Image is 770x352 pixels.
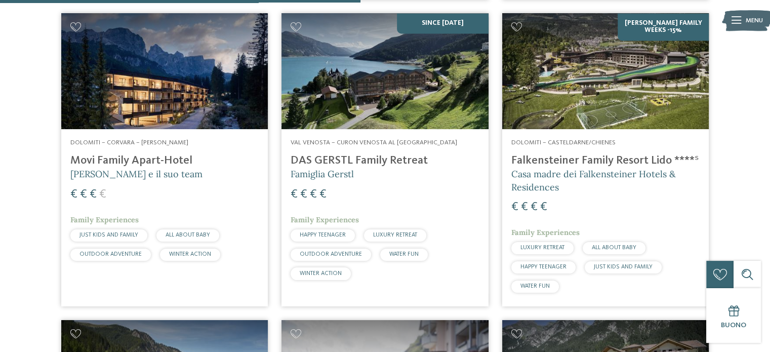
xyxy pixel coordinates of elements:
[291,139,457,146] span: Val Venosta – Curon Venosta al [GEOGRAPHIC_DATA]
[300,270,342,277] span: WINTER ACTION
[319,188,327,201] span: €
[70,139,188,146] span: Dolomiti – Corvara – [PERSON_NAME]
[520,264,566,270] span: HAPPY TEENAGER
[389,251,419,257] span: WATER FUN
[520,245,564,251] span: LUXURY RETREAT
[721,322,746,329] span: Buono
[310,188,317,201] span: €
[511,201,518,213] span: €
[511,139,616,146] span: Dolomiti – Casteldarne/Chienes
[373,232,417,238] span: LUXURY RETREAT
[502,13,709,306] a: Cercate un hotel per famiglie? Qui troverete solo i migliori! [PERSON_NAME] Family Weeks -15% Dol...
[594,264,653,270] span: JUST KIDS AND FAMILY
[79,232,138,238] span: JUST KIDS AND FAMILY
[169,251,211,257] span: WINTER ACTION
[706,288,761,343] a: Buono
[80,188,87,201] span: €
[70,168,202,180] span: [PERSON_NAME] e il suo team
[291,168,354,180] span: Famiglia Gerstl
[70,154,259,168] h4: Movi Family Apart-Hotel
[291,188,298,201] span: €
[531,201,538,213] span: €
[300,232,346,238] span: HAPPY TEENAGER
[511,168,676,192] span: Casa madre dei Falkensteiner Hotels & Residences
[502,13,709,130] img: Cercate un hotel per famiglie? Qui troverete solo i migliori!
[79,251,142,257] span: OUTDOOR ADVENTURE
[61,13,268,130] img: Cercate un hotel per famiglie? Qui troverete solo i migliori!
[61,13,268,306] a: Cercate un hotel per famiglie? Qui troverete solo i migliori! Dolomiti – Corvara – [PERSON_NAME] ...
[281,13,488,130] img: Cercate un hotel per famiglie? Qui troverete solo i migliori!
[511,228,580,237] span: Family Experiences
[300,188,307,201] span: €
[90,188,97,201] span: €
[99,188,106,201] span: €
[592,245,636,251] span: ALL ABOUT BABY
[521,201,528,213] span: €
[300,251,362,257] span: OUTDOOR ADVENTURE
[70,188,77,201] span: €
[520,283,550,289] span: WATER FUN
[291,154,479,168] h4: DAS GERSTL Family Retreat
[511,154,700,168] h4: Falkensteiner Family Resort Lido ****ˢ
[540,201,547,213] span: €
[70,215,139,224] span: Family Experiences
[166,232,210,238] span: ALL ABOUT BABY
[281,13,488,306] a: Cercate un hotel per famiglie? Qui troverete solo i migliori! SINCE [DATE] Val Venosta – Curon Ve...
[291,215,359,224] span: Family Experiences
